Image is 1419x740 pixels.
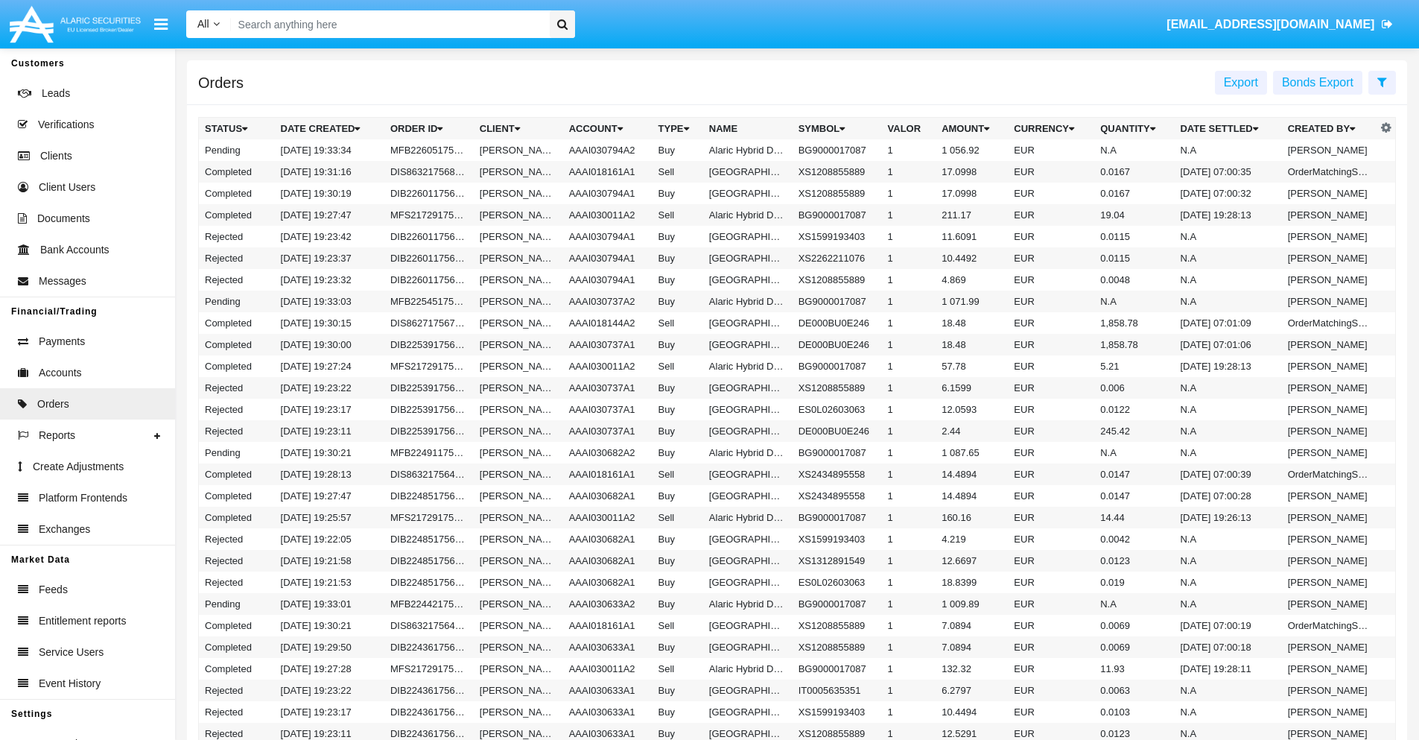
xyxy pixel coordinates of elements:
[384,291,474,312] td: MFB225451756755183876
[563,291,653,312] td: AAAI030737A2
[563,183,653,204] td: AAAI030794A1
[39,490,127,506] span: Platform Frontends
[793,269,882,291] td: XS1208855889
[653,118,703,140] th: Type
[275,118,384,140] th: Date Created
[1008,291,1094,312] td: EUR
[474,355,563,377] td: [PERSON_NAME]
[936,507,1008,528] td: 160.16
[199,312,275,334] td: Completed
[563,204,653,226] td: AAAI030011A2
[563,334,653,355] td: AAAI030737A1
[275,528,384,550] td: [DATE] 19:22:05
[39,522,90,537] span: Exchanges
[1174,464,1281,485] td: [DATE] 07:00:39
[384,528,474,550] td: DIB224851756495325401
[793,226,882,247] td: XS1599193403
[653,420,703,442] td: Buy
[37,396,69,412] span: Orders
[1174,420,1281,442] td: N.A
[563,118,653,140] th: Account
[703,118,793,140] th: Name
[275,334,384,355] td: [DATE] 19:30:00
[231,10,545,38] input: Search
[1174,118,1281,140] th: Date Settled
[653,226,703,247] td: Buy
[1174,183,1281,204] td: [DATE] 07:00:32
[1094,507,1174,528] td: 14.44
[1282,183,1377,204] td: [PERSON_NAME]
[882,139,936,161] td: 1
[275,139,384,161] td: [DATE] 19:33:34
[1094,464,1174,485] td: 0.0147
[275,204,384,226] td: [DATE] 19:27:47
[384,312,474,334] td: DIS86271756755015284
[882,420,936,442] td: 1
[1282,291,1377,312] td: [PERSON_NAME]
[1282,442,1377,464] td: [PERSON_NAME]
[936,247,1008,269] td: 10.4492
[1282,485,1377,507] td: [PERSON_NAME]
[199,377,275,399] td: Rejected
[37,211,90,227] span: Documents
[703,312,793,334] td: [GEOGRAPHIC_DATA] - [DATE]
[275,420,384,442] td: [DATE] 19:23:11
[1094,269,1174,291] td: 0.0048
[7,2,143,46] img: Logo image
[1174,485,1281,507] td: [DATE] 07:00:28
[1008,334,1094,355] td: EUR
[1094,312,1174,334] td: 1,858.78
[882,464,936,485] td: 1
[474,139,563,161] td: [PERSON_NAME]
[40,242,109,258] span: Bank Accounts
[703,226,793,247] td: [GEOGRAPHIC_DATA] - [DATE]
[793,355,882,377] td: BG9000017087
[653,485,703,507] td: Buy
[1282,377,1377,399] td: [PERSON_NAME]
[1008,399,1094,420] td: EUR
[563,399,653,420] td: AAAI030737A1
[199,247,275,269] td: Rejected
[474,464,563,485] td: [PERSON_NAME]
[38,117,94,133] span: Verifications
[793,139,882,161] td: BG9000017087
[384,139,474,161] td: MFB226051756841614987
[882,161,936,183] td: 1
[1094,291,1174,312] td: N.A
[653,183,703,204] td: Buy
[882,355,936,377] td: 1
[882,226,936,247] td: 1
[384,118,474,140] th: Order Id
[703,139,793,161] td: Alaric Hybrid Deposit Fund
[653,247,703,269] td: Buy
[882,291,936,312] td: 1
[275,312,384,334] td: [DATE] 19:30:15
[653,161,703,183] td: Sell
[1008,226,1094,247] td: EUR
[384,334,474,355] td: DIB225391756755000428
[1282,247,1377,269] td: [PERSON_NAME]
[199,507,275,528] td: Completed
[275,226,384,247] td: [DATE] 19:23:42
[793,420,882,442] td: DE000BU0E246
[703,464,793,485] td: [GEOGRAPHIC_DATA] - [DATE]
[936,226,1008,247] td: 11.6091
[703,399,793,420] td: [GEOGRAPHIC_DATA] - [DATE]
[40,148,72,164] span: Clients
[1174,269,1281,291] td: N.A
[1174,139,1281,161] td: N.A
[1094,118,1174,140] th: Quantity
[1282,399,1377,420] td: [PERSON_NAME]
[882,334,936,355] td: 1
[936,161,1008,183] td: 17.0998
[1282,334,1377,355] td: [PERSON_NAME]
[936,118,1008,140] th: Amount
[275,399,384,420] td: [DATE] 19:23:17
[563,464,653,485] td: AAAI018161A1
[703,204,793,226] td: Alaric Hybrid Deposit Fund
[1282,464,1377,485] td: OrderMatchingService
[703,485,793,507] td: [GEOGRAPHIC_DATA] - [DATE]
[39,645,104,660] span: Service Users
[936,442,1008,464] td: 1 087.65
[474,420,563,442] td: [PERSON_NAME]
